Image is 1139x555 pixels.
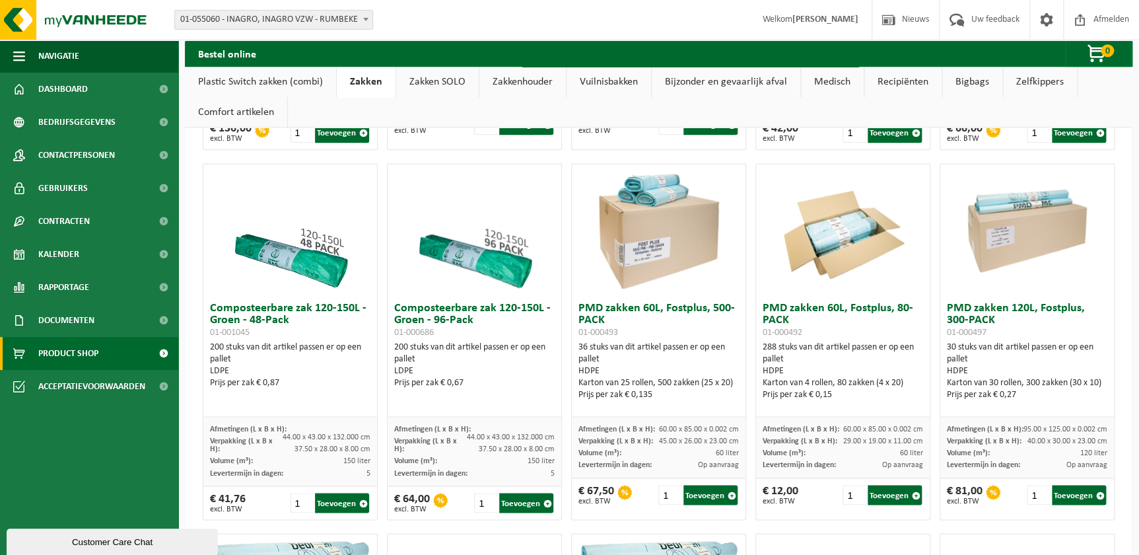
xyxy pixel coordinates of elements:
span: excl. BTW [763,497,798,505]
button: Toevoegen [868,485,922,505]
span: Documenten [38,304,94,337]
span: excl. BTW [947,135,983,143]
span: 40.00 x 30.00 x 23.00 cm [1027,437,1107,445]
button: Toevoegen [868,123,922,143]
span: 01-055060 - INAGRO, INAGRO VZW - RUMBEKE [175,11,372,29]
span: 37.50 x 28.00 x 8.00 cm [479,445,555,453]
input: 1 [843,485,866,505]
div: € 64,00 [394,493,430,513]
div: 288 stuks van dit artikel passen er op een pallet [763,342,923,401]
button: Toevoegen [1052,485,1106,505]
span: 0 [1101,44,1114,57]
button: Toevoegen [499,493,553,513]
span: 60.00 x 85.00 x 0.002 cm [659,425,739,433]
div: 200 stuks van dit artikel passen er op een pallet [210,342,370,389]
h3: Composteerbare zak 120-150L - Groen - 48-Pack [210,303,370,338]
span: Verpakking (L x B x H): [947,437,1021,445]
span: excl. BTW [578,127,611,135]
span: Levertermijn in dagen: [394,469,467,477]
div: Prijs per zak € 0,27 [947,389,1107,401]
span: Levertermijn in dagen: [210,469,283,477]
button: 0 [1065,40,1131,67]
span: 5 [551,469,555,477]
input: 1 [1027,485,1051,505]
input: 1 [474,493,498,513]
div: LDPE [210,365,370,377]
span: Afmetingen (L x B x H): [394,425,471,433]
div: Prijs per zak € 0,67 [394,377,555,389]
span: excl. BTW [394,127,427,135]
a: Zakkenhouder [479,67,566,97]
span: excl. BTW [578,497,614,505]
span: Rapportage [38,271,89,304]
button: Toevoegen [683,485,738,505]
a: Vuilnisbakken [567,67,651,97]
span: Kalender [38,238,79,271]
input: 1 [291,123,314,143]
span: Navigatie [38,40,79,73]
span: excl. BTW [763,135,798,143]
div: Prijs per zak € 0,135 [578,389,739,401]
span: 150 liter [528,457,555,465]
button: Toevoegen [315,123,369,143]
span: Gebruikers [38,172,88,205]
h3: PMD zakken 60L, Fostplus, 80-PACK [763,303,923,338]
span: 01-055060 - INAGRO, INAGRO VZW - RUMBEKE [174,10,373,30]
iframe: chat widget [7,526,221,555]
span: 01-000493 [578,328,618,338]
span: Volume (m³): [947,449,990,457]
a: Medisch [801,67,864,97]
span: 37.50 x 28.00 x 8.00 cm [294,445,370,453]
img: 01-000493 [592,164,724,296]
div: € 66,00 [947,123,983,143]
span: Levertermijn in dagen: [578,461,652,469]
span: Op aanvraag [882,461,923,469]
span: Op aanvraag [698,461,739,469]
button: Toevoegen [315,493,369,513]
input: 1 [658,485,682,505]
div: LDPE [394,365,555,377]
img: 01-001045 [224,164,356,296]
span: 44.00 x 43.00 x 132.000 cm [467,433,555,441]
span: 150 liter [343,457,370,465]
span: Contactpersonen [38,139,115,172]
strong: [PERSON_NAME] [792,15,858,24]
div: 200 stuks van dit artikel passen er op een pallet [394,342,555,389]
button: Toevoegen [683,115,738,135]
a: Recipiënten [864,67,942,97]
span: 120 liter [1080,449,1107,457]
div: HDPE [947,365,1107,377]
span: 01-001045 [210,328,250,338]
div: Karton van 4 rollen, 80 zakken (4 x 20) [763,377,923,389]
div: Prijs per zak € 0,15 [763,389,923,401]
div: HDPE [578,365,739,377]
div: HDPE [763,365,923,377]
span: 01-000686 [394,328,434,338]
div: € 41,76 [210,493,246,513]
span: Volume (m³): [578,449,621,457]
button: Toevoegen [1052,123,1106,143]
span: Dashboard [38,73,88,106]
button: Toevoegen [499,115,553,135]
div: Karton van 30 rollen, 300 zakken (30 x 10) [947,377,1107,389]
img: 01-000497 [961,164,1093,296]
span: Afmetingen (L x B x H): [763,425,839,433]
span: excl. BTW [210,135,252,143]
span: Afmetingen (L x B x H): [947,425,1023,433]
div: € 42,00 [763,123,798,143]
span: Verpakking (L x B x H): [578,437,653,445]
a: Zakken SOLO [396,67,479,97]
a: Plastic Switch zakken (combi) [185,67,336,97]
div: 30 stuks van dit artikel passen er op een pallet [947,342,1107,401]
div: Karton van 25 rollen, 500 zakken (25 x 20) [578,377,739,389]
h3: PMD zakken 120L, Fostplus, 300-PACK [947,303,1107,338]
span: 01-000492 [763,328,802,338]
span: 44.00 x 43.00 x 132.000 cm [283,433,370,441]
span: 95.00 x 125.00 x 0.002 cm [1023,425,1107,433]
img: 01-000686 [408,164,540,296]
span: Product Shop [38,337,98,370]
span: Bedrijfsgegevens [38,106,116,139]
input: 1 [291,493,314,513]
span: 60 liter [900,449,923,457]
